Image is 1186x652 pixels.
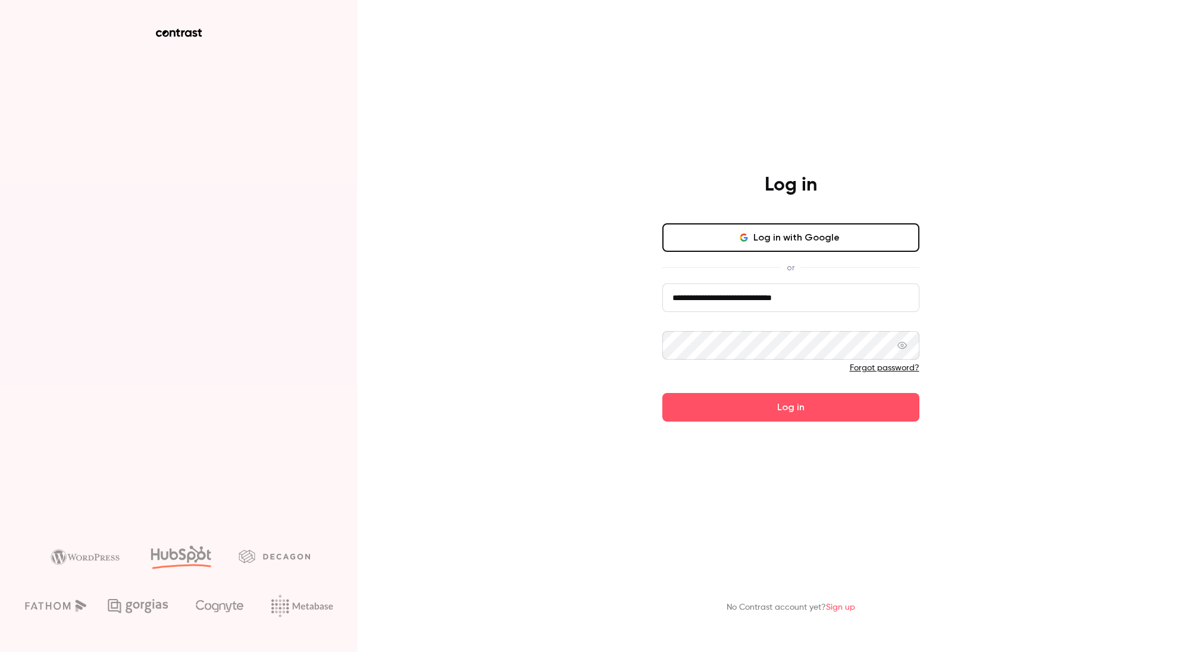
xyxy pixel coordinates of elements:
button: Log in with Google [662,223,919,252]
h4: Log in [765,173,817,197]
p: No Contrast account yet? [727,601,855,614]
span: or [781,261,800,274]
button: Log in [662,393,919,422]
a: Forgot password? [850,364,919,372]
a: Sign up [826,603,855,612]
img: decagon [239,550,310,563]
